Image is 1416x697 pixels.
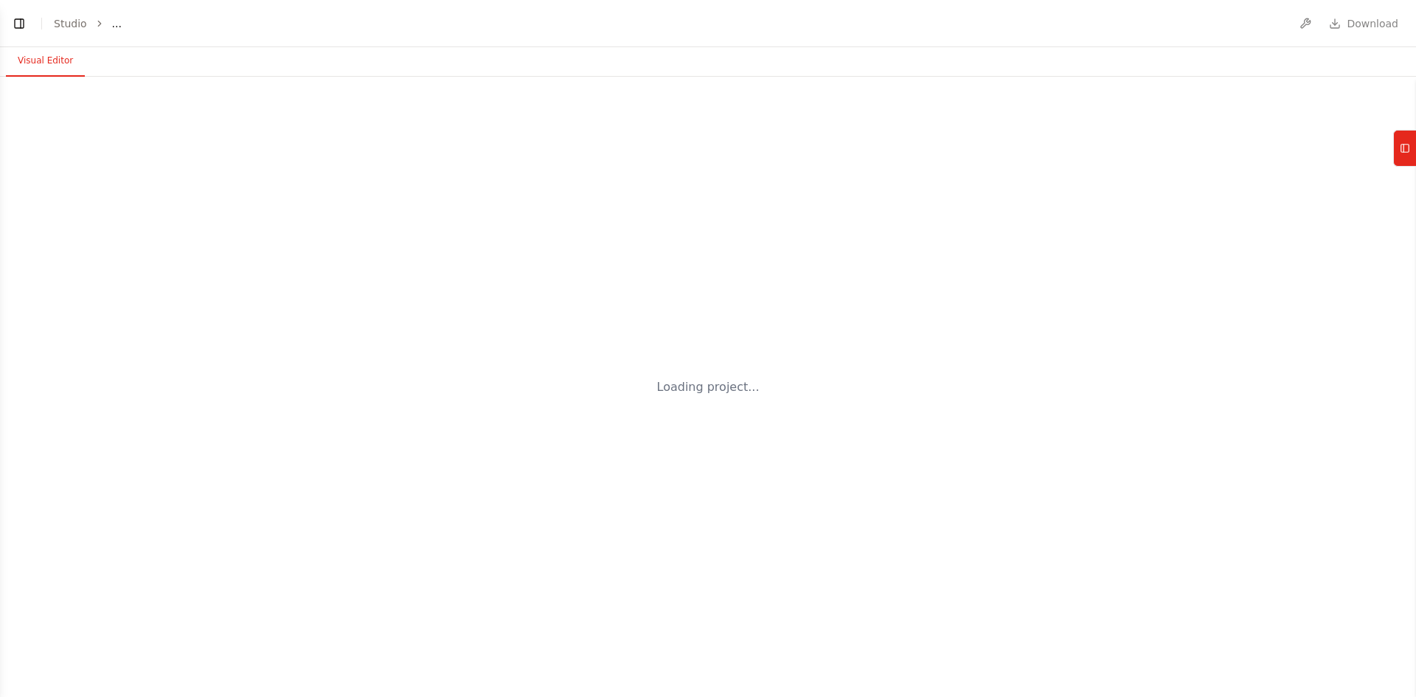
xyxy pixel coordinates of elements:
[54,16,122,31] nav: breadcrumb
[9,13,29,34] button: Show left sidebar
[657,378,760,396] div: Loading project...
[112,16,122,31] span: ...
[54,18,87,30] a: Studio
[6,46,85,77] button: Visual Editor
